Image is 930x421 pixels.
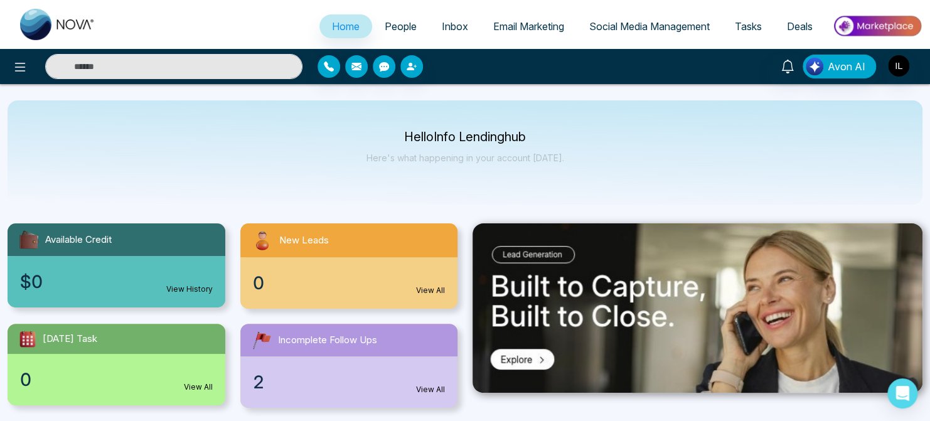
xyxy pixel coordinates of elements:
[722,14,774,38] a: Tasks
[366,132,564,142] p: Hello Info Lendinghub
[253,270,264,296] span: 0
[888,55,909,77] img: User Avatar
[385,20,417,33] span: People
[577,14,722,38] a: Social Media Management
[366,152,564,163] p: Here's what happening in your account [DATE].
[429,14,481,38] a: Inbox
[806,58,823,75] img: Lead Flow
[18,329,38,349] img: todayTask.svg
[442,20,468,33] span: Inbox
[493,20,564,33] span: Email Marketing
[774,14,825,38] a: Deals
[887,378,917,408] div: Open Intercom Messenger
[332,20,360,33] span: Home
[166,284,213,295] a: View History
[319,14,372,38] a: Home
[279,233,329,248] span: New Leads
[18,228,40,251] img: availableCredit.svg
[803,55,876,78] button: Avon AI
[416,285,445,296] a: View All
[20,366,31,393] span: 0
[250,329,273,351] img: followUps.svg
[233,223,466,309] a: New Leads0View All
[831,12,922,40] img: Market-place.gif
[589,20,710,33] span: Social Media Management
[45,233,112,247] span: Available Credit
[43,332,97,346] span: [DATE] Task
[473,223,922,393] img: .
[20,269,43,295] span: $0
[20,9,95,40] img: Nova CRM Logo
[233,324,466,408] a: Incomplete Follow Ups2View All
[828,59,865,74] span: Avon AI
[481,14,577,38] a: Email Marketing
[278,333,377,348] span: Incomplete Follow Ups
[372,14,429,38] a: People
[787,20,813,33] span: Deals
[735,20,762,33] span: Tasks
[253,369,264,395] span: 2
[184,381,213,393] a: View All
[416,384,445,395] a: View All
[250,228,274,252] img: newLeads.svg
